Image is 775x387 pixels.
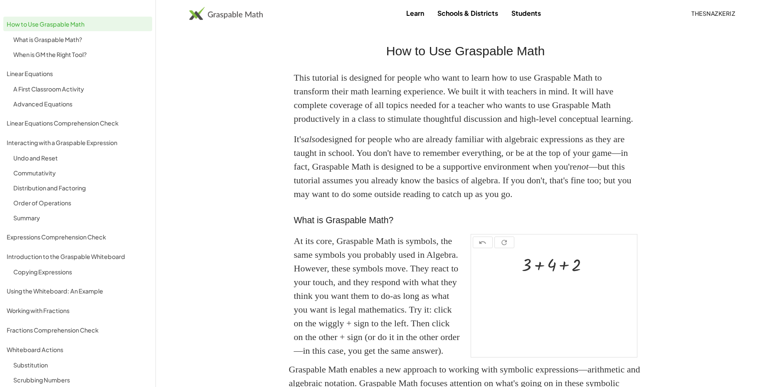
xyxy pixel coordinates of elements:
[7,232,149,242] div: Expressions Comprehension Check
[3,303,152,318] a: Working with Fractions
[7,118,149,128] div: Linear Equations Comprehension Check
[3,229,152,244] a: Expressions Comprehension Check
[13,183,149,193] div: Distribution and Factoring
[505,5,548,21] a: Students
[7,345,149,355] div: Whiteboard Actions
[500,238,508,248] i: refresh
[577,161,588,172] em: not
[13,375,149,385] div: Scrubbing Numbers
[294,71,637,126] p: This tutorial is designed for people who want to learn how to use Graspable Math to transform the...
[294,234,461,357] div: At its core, Graspable Math is symbols, the same symbols you probably used in Algebra. However, t...
[3,249,152,264] a: Introduction to the Graspable Whiteboard
[3,135,152,150] a: Interacting with a Graspable Expression
[7,251,149,261] div: Introduction to the Graspable Whiteboard
[13,360,149,370] div: Substitution
[494,237,514,248] button: refresh
[7,69,149,79] div: Linear Equations
[431,5,505,21] a: Schools & Districts
[7,286,149,296] div: Using the Whiteboard: An Example
[400,5,431,21] a: Learn
[473,237,493,248] button: undo
[3,323,152,337] a: Fractions Comprehension Check
[13,153,149,163] div: Undo and Reset
[13,267,149,277] div: Copying Expressions
[685,6,742,21] button: TheSnazkeriz
[13,198,149,208] div: Order of Operations
[304,134,320,144] em: also
[7,19,149,29] div: How to Use Graspable Math
[691,10,735,17] span: TheSnazkeriz
[7,306,149,316] div: Working with Fractions
[3,66,152,81] a: Linear Equations
[13,213,149,223] div: Summary
[13,99,149,109] div: Advanced Equations
[3,283,152,298] a: Using the Whiteboard: An Example
[479,238,486,248] i: undo
[294,42,637,61] h2: How to Use Graspable Math
[13,84,149,94] div: A First Classroom Activity
[7,138,149,148] div: Interacting with a Graspable Expression
[13,168,149,178] div: Commutativity
[13,35,149,44] div: What is Graspable Math?
[3,116,152,130] a: Linear Equations Comprehension Check
[294,214,637,227] h3: What is Graspable Math?
[3,17,152,31] a: How to Use Graspable Math
[13,49,149,59] div: When is GM the Right Tool?
[7,325,149,335] div: Fractions Comprehension Check
[3,342,152,357] a: Whiteboard Actions
[294,132,637,201] p: It's designed for people who are already familiar with algebraic expressions as they are taught i...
